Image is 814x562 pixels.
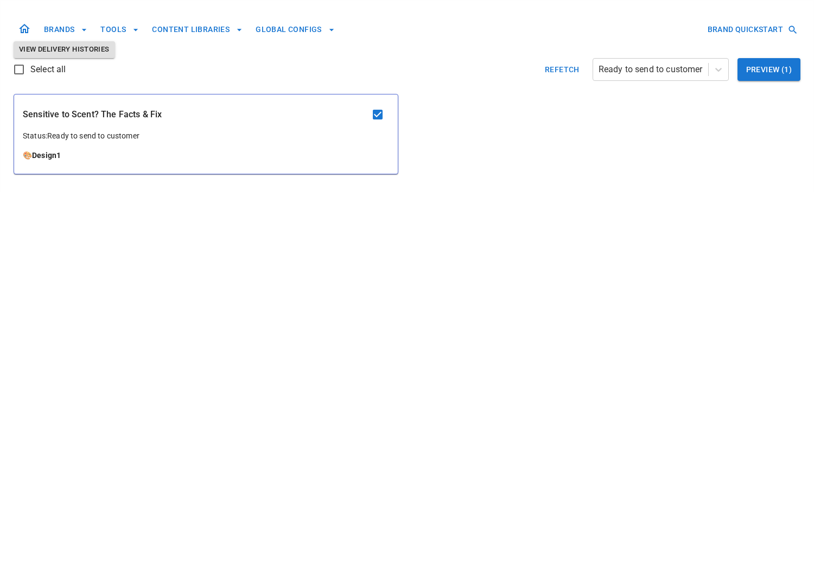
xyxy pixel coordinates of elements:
button: BRAND QUICKSTART [703,20,800,40]
button: Preview (1) [737,58,800,81]
button: CONTENT LIBRARIES [148,20,247,40]
p: 🎨 [23,150,389,161]
p: Status: Ready to send to customer [23,130,389,141]
a: Design1 [32,151,61,160]
button: Refetch [540,58,584,81]
button: TOOLS [96,20,143,40]
span: Select all [30,63,66,76]
p: Sensitive to Scent? The Facts & Fix [23,108,162,121]
button: GLOBAL CONFIGS [251,20,339,40]
button: BRANDS [40,20,92,40]
button: View Delivery Histories [14,41,115,58]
